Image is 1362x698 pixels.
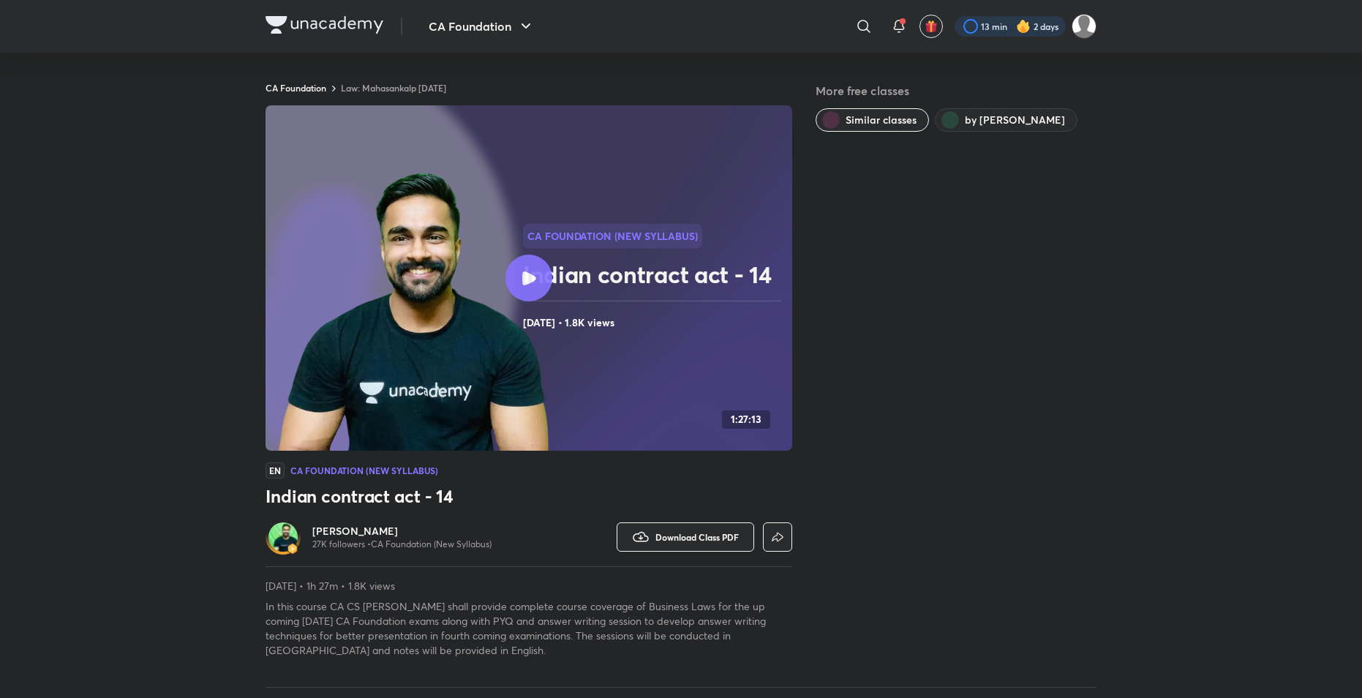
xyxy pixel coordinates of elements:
a: CA Foundation [266,82,326,94]
img: streak [1016,19,1031,34]
button: Similar classes [816,108,929,132]
button: avatar [919,15,943,38]
img: vaibhav Singh [1072,14,1096,39]
img: Avatar [268,522,298,552]
h4: [DATE] • 1.8K views [523,313,786,332]
h5: More free classes [816,82,1096,100]
img: badge [287,544,298,554]
p: [DATE] • 1h 27m • 1.8K views [266,579,792,593]
img: Company Logo [266,16,383,34]
img: avatar [925,20,938,33]
button: by Shantam Gupta [935,108,1077,132]
h3: Indian contract act - 14 [266,484,792,508]
a: Law: Mahasankalp [DATE] [341,82,446,94]
span: Download Class PDF [655,531,739,543]
span: EN [266,462,285,479]
h2: Indian contract act - 14 [523,260,786,289]
span: Similar classes [846,113,917,127]
p: In this course CA CS [PERSON_NAME] shall provide complete course coverage of Business Laws for th... [266,599,792,658]
h4: 1:27:13 [731,413,761,426]
p: 27K followers • CA Foundation (New Syllabus) [312,538,492,550]
button: Download Class PDF [617,522,754,552]
button: CA Foundation [420,12,543,41]
a: Avatarbadge [266,519,301,555]
a: [PERSON_NAME] [312,524,492,538]
h4: CA Foundation (New Syllabus) [290,466,438,475]
a: Company Logo [266,16,383,37]
span: by Shantam Gupta [965,113,1065,127]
